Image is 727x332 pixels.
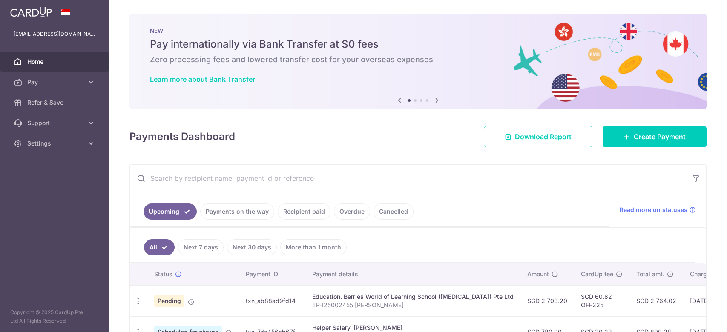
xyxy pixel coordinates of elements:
span: Home [27,57,83,66]
input: Search by recipient name, payment id or reference [130,165,686,192]
p: NEW [150,27,686,34]
span: Status [154,270,172,278]
span: Pending [154,295,184,307]
a: More than 1 month [280,239,347,255]
h5: Pay internationally via Bank Transfer at $0 fees [150,37,686,51]
span: CardUp fee [581,270,613,278]
td: SGD 2,703.20 [520,285,574,316]
span: Read more on statuses [620,206,687,214]
img: Bank transfer banner [129,14,707,109]
a: Payments on the way [200,203,274,220]
a: Upcoming [144,203,197,220]
p: TP-I25002455 [PERSON_NAME] [312,301,514,309]
a: Create Payment [603,126,707,147]
img: CardUp [10,7,52,17]
span: Create Payment [634,132,686,142]
span: Download Report [515,132,572,142]
h6: Zero processing fees and lowered transfer cost for your overseas expenses [150,54,686,65]
a: Cancelled [374,203,414,220]
span: Refer & Save [27,98,83,107]
a: Next 7 days [178,239,224,255]
p: [EMAIL_ADDRESS][DOMAIN_NAME] [14,30,95,38]
span: Support [27,119,83,127]
th: Payment ID [239,263,305,285]
a: Recipient paid [278,203,330,220]
td: SGD 60.82 OFF225 [574,285,629,316]
a: All [144,239,175,255]
div: Education. Berries World of Learning School ([MEDICAL_DATA]) Pte Ltd [312,292,514,301]
h4: Payments Dashboard [129,129,235,144]
th: Payment details [305,263,520,285]
a: Learn more about Bank Transfer [150,75,255,83]
span: Charge date [690,270,725,278]
td: txn_ab88ad9fd14 [239,285,305,316]
a: Download Report [484,126,592,147]
span: Pay [27,78,83,86]
div: Helper Salary. [PERSON_NAME] [312,323,514,332]
a: Read more on statuses [620,206,696,214]
span: Settings [27,139,83,148]
td: SGD 2,764.02 [629,285,683,316]
span: Amount [527,270,549,278]
a: Next 30 days [227,239,277,255]
span: Total amt. [636,270,664,278]
a: Overdue [334,203,370,220]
